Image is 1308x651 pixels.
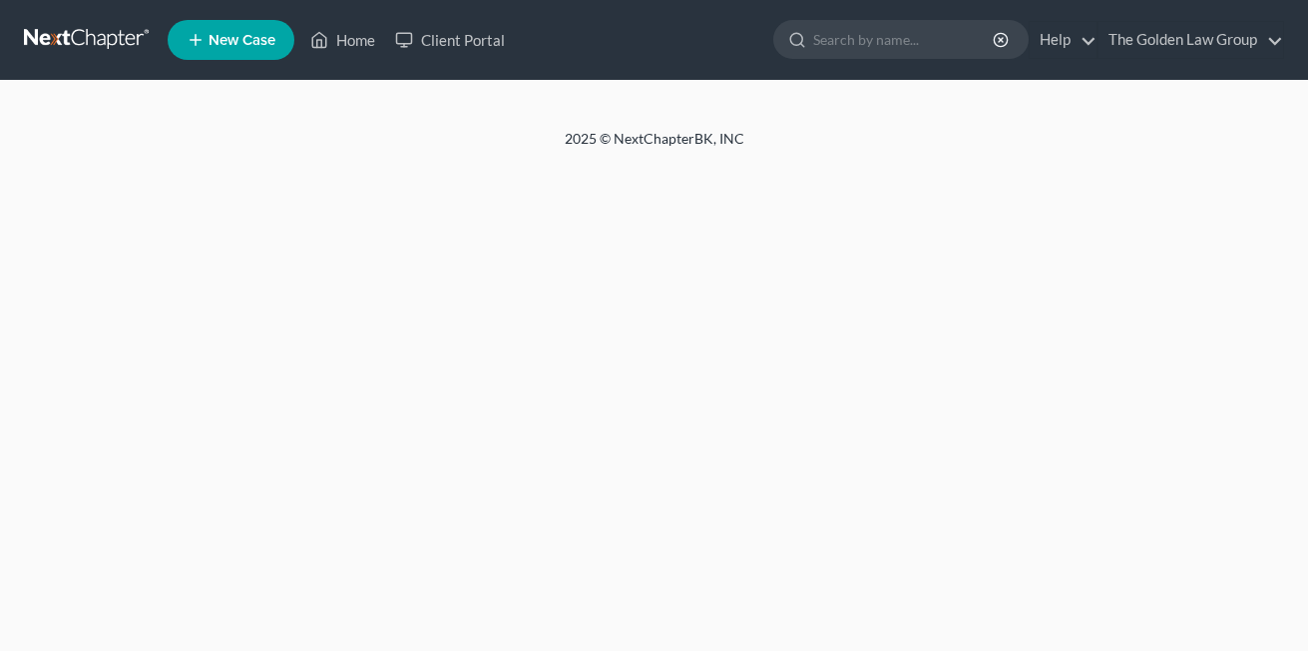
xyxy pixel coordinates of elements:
a: The Golden Law Group [1098,22,1283,58]
a: Client Portal [385,22,515,58]
a: Home [300,22,385,58]
span: New Case [209,33,275,48]
div: 2025 © NextChapterBK, INC [86,129,1223,165]
input: Search by name... [813,21,996,58]
a: Help [1030,22,1096,58]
